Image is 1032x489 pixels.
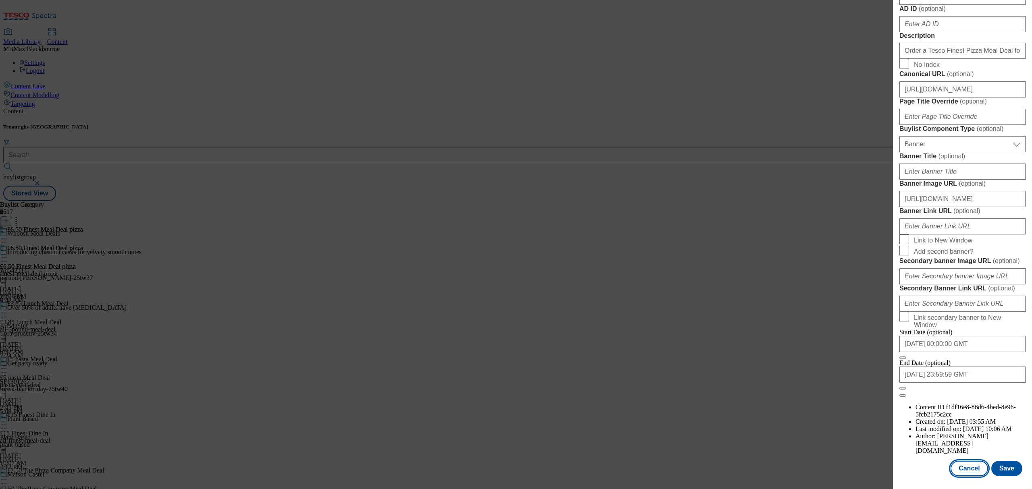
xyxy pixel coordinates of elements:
[899,109,1026,125] input: Enter Page Title Override
[899,81,1026,97] input: Enter Canonical URL
[993,257,1020,264] span: ( optional )
[914,237,972,244] span: Link to New Window
[938,153,965,160] span: ( optional )
[914,314,1022,329] span: Link secondary banner to New Window
[899,359,951,366] span: End Date (optional)
[899,207,1026,215] label: Banner Link URL
[899,356,906,359] button: Close
[899,218,1026,234] input: Enter Banner Link URL
[899,296,1026,312] input: Enter Secondary Banner Link URL
[915,404,1026,418] li: Content ID
[899,367,1026,383] input: Enter Date
[915,425,1026,433] li: Last modified on:
[899,180,1026,188] label: Banner Image URL
[899,257,1026,265] label: Secondary banner Image URL
[899,336,1026,352] input: Enter Date
[963,425,1012,432] span: [DATE] 10:06 AM
[991,461,1022,476] button: Save
[899,43,1026,59] input: Enter Description
[915,433,988,454] span: [PERSON_NAME][EMAIL_ADDRESS][DOMAIN_NAME]
[914,248,974,255] span: Add second banner?
[947,70,974,77] span: ( optional )
[899,387,906,390] button: Close
[899,284,1026,292] label: Secondary Banner Link URL
[951,461,988,476] button: Cancel
[915,418,1026,425] li: Created on:
[899,97,1026,106] label: Page Title Override
[959,180,986,187] span: ( optional )
[915,404,1016,418] span: f1df16e8-86d6-4bed-8e96-5fcb2175c2cc
[953,207,980,214] span: ( optional )
[988,285,1015,292] span: ( optional )
[899,268,1026,284] input: Enter Secondary banner Image URL
[919,5,946,12] span: ( optional )
[899,164,1026,180] input: Enter Banner Title
[977,125,1004,132] span: ( optional )
[915,433,1026,454] li: Author:
[899,329,953,336] span: Start Date (optional)
[899,32,1026,39] label: Description
[947,418,996,425] span: [DATE] 03:55 AM
[914,61,940,68] span: No Index
[899,16,1026,32] input: Enter AD ID
[899,5,1026,13] label: AD ID
[899,125,1026,133] label: Buylist Component Type
[960,98,987,105] span: ( optional )
[899,191,1026,207] input: Enter Banner Image URL
[899,70,1026,78] label: Canonical URL
[899,152,1026,160] label: Banner Title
